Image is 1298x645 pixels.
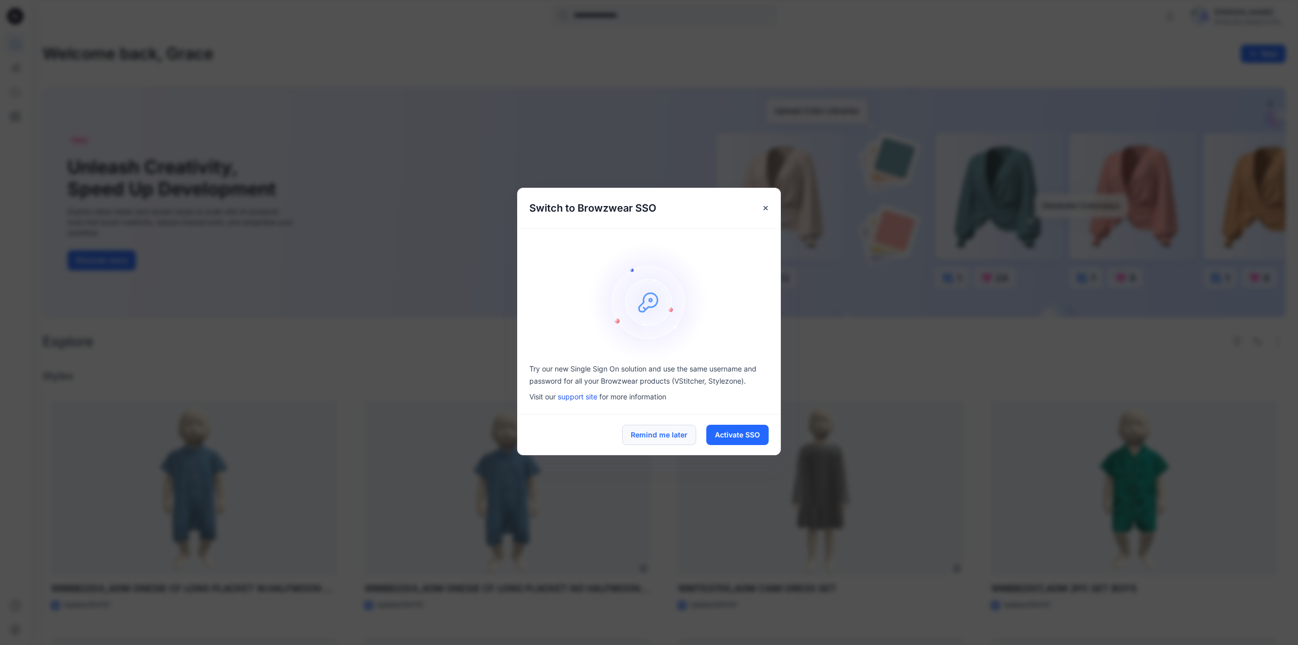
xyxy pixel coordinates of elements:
p: Visit our for more information [529,391,769,402]
h5: Switch to Browzwear SSO [517,188,668,228]
a: support site [558,392,597,401]
p: Try our new Single Sign On solution and use the same username and password for all your Browzwear... [529,363,769,387]
img: onboarding-sz2.46497b1a466840e1406823e529e1e164.svg [588,241,710,363]
button: Activate SSO [706,425,769,445]
button: Remind me later [622,425,696,445]
button: Close [756,199,775,217]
